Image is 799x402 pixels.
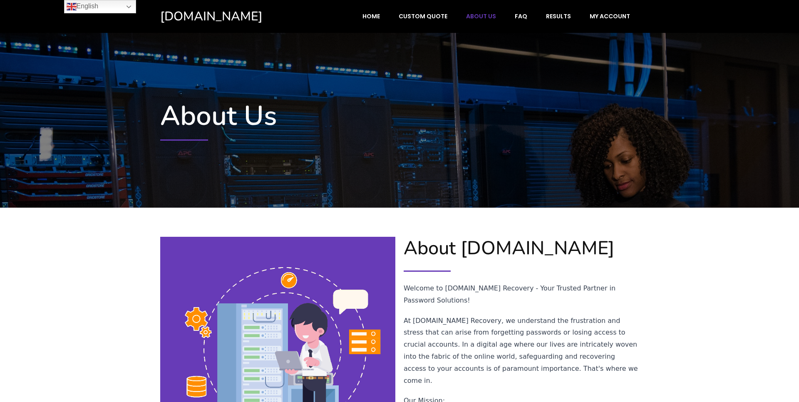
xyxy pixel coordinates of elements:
h2: About [DOMAIN_NAME] [404,237,639,260]
span: Welcome to [DOMAIN_NAME] Recovery - Your Trusted Partner in Password Solutions! [404,284,618,304]
a: Custom Quote [390,8,456,24]
span: Results [546,12,571,20]
a: About Us [457,8,505,24]
a: FAQ [506,8,536,24]
span: FAQ [515,12,527,20]
span: About Us [466,12,496,20]
a: My account [581,8,639,24]
p: At [DOMAIN_NAME] Recovery, we understand the frustration and stress that can arise from forgettin... [404,315,639,387]
a: [DOMAIN_NAME] [160,8,298,25]
span: Custom Quote [399,12,447,20]
a: Results [537,8,580,24]
h1: About Us [160,100,639,132]
a: Home [354,8,389,24]
span: My account [590,12,630,20]
span: Home [362,12,380,20]
img: en [67,2,77,12]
